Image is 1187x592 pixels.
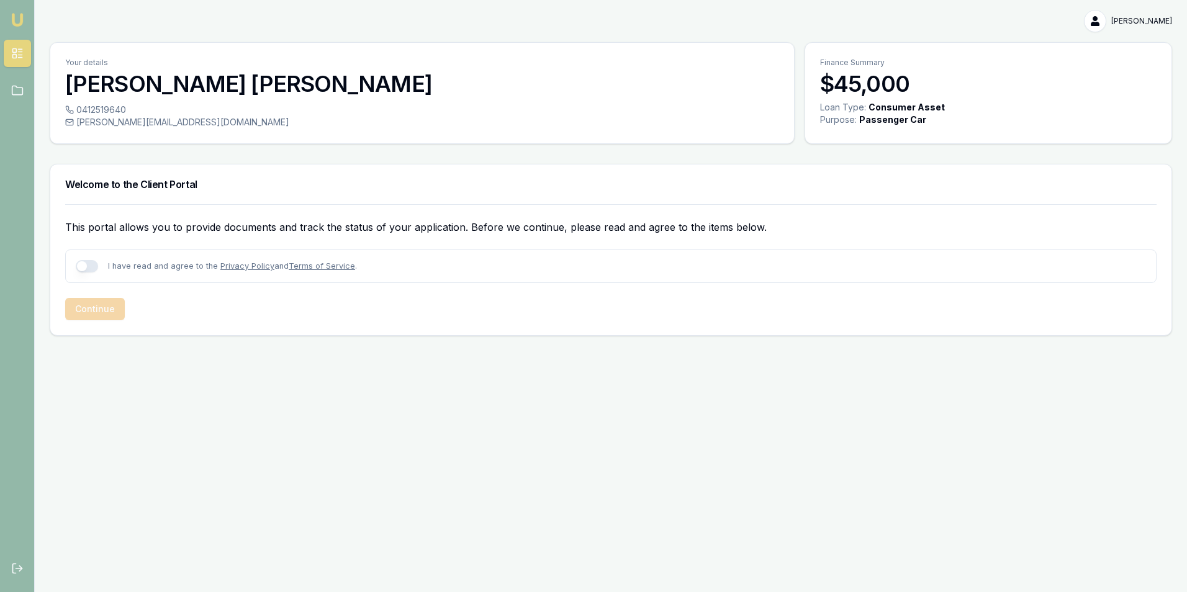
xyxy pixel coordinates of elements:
[220,261,274,271] a: Privacy Policy
[10,12,25,27] img: emu-icon-u.png
[289,261,355,271] a: Terms of Service
[859,114,926,126] div: Passenger Car
[108,260,357,272] p: I have read and agree to the and .
[820,114,857,126] div: Purpose:
[65,179,1157,189] h3: Welcome to the Client Portal
[65,58,779,68] p: Your details
[820,58,1157,68] p: Finance Summary
[65,220,1157,235] p: This portal allows you to provide documents and track the status of your application. Before we c...
[1111,16,1172,26] span: [PERSON_NAME]
[820,101,866,114] div: Loan Type:
[76,104,126,116] span: 0412519640
[869,101,945,114] div: Consumer Asset
[65,71,779,96] h3: [PERSON_NAME] [PERSON_NAME]
[820,71,1157,96] h3: $45,000
[76,116,289,128] span: [PERSON_NAME][EMAIL_ADDRESS][DOMAIN_NAME]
